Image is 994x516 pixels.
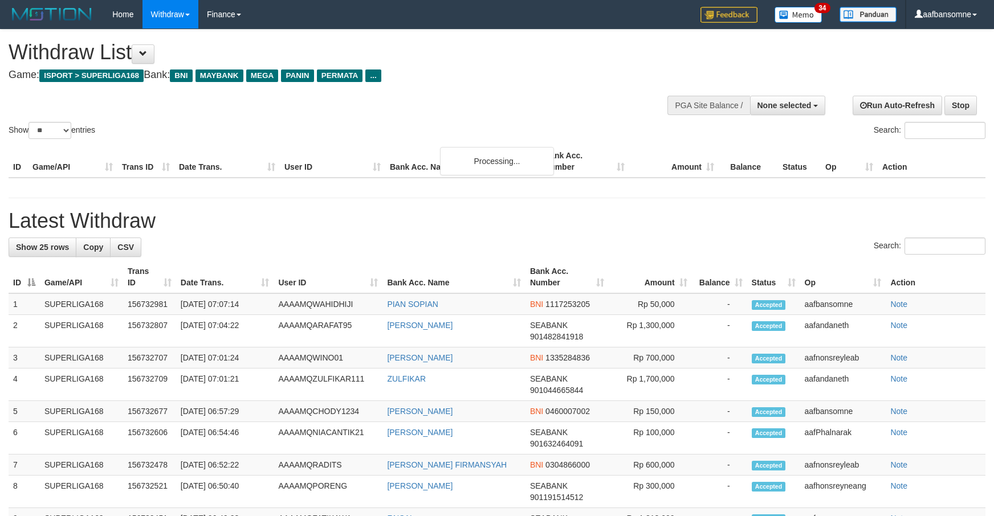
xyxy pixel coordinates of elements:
h4: Game: Bank: [9,69,651,81]
td: AAAAMQNIACANTIK21 [274,422,382,454]
a: [PERSON_NAME] FIRMANSYAH [387,460,507,469]
span: BNI [530,460,543,469]
a: Note [890,353,907,362]
th: Balance: activate to sort column ascending [692,261,747,293]
span: Accepted [752,354,786,363]
span: SEABANK [530,321,568,330]
a: [PERSON_NAME] [387,321,453,330]
a: Note [890,407,907,416]
td: [DATE] 06:54:46 [176,422,274,454]
th: Game/API [28,145,117,178]
th: Bank Acc. Number [540,145,629,178]
td: 156732707 [123,347,176,368]
td: aafbansomne [800,293,886,315]
td: 156732521 [123,476,176,508]
th: Trans ID [117,145,174,178]
th: Balance [719,145,778,178]
span: Copy 901044665844 to clipboard [530,386,583,395]
span: Accepted [752,461,786,470]
label: Show entries [9,122,95,139]
h1: Latest Withdraw [9,210,985,232]
th: Bank Acc. Number: activate to sort column ascending [525,261,609,293]
td: 3 [9,347,40,368]
td: - [692,368,747,401]
span: BNI [530,353,543,362]
td: - [692,315,747,347]
span: Copy [83,243,103,252]
th: ID: activate to sort column descending [9,261,40,293]
img: MOTION_logo.png [9,6,95,23]
span: Accepted [752,407,786,417]
td: aafbansomne [800,401,886,422]
td: 156732807 [123,315,176,347]
h1: Withdraw List [9,41,651,64]
th: Amount [629,145,719,178]
span: Accepted [752,321,786,331]
td: 2 [9,315,40,347]
td: SUPERLIGA168 [40,454,123,476]
span: BNI [170,69,192,82]
td: SUPERLIGA168 [40,347,123,368]
td: Rp 50,000 [609,293,692,315]
div: Processing... [440,147,554,175]
a: Note [890,481,907,490]
td: Rp 1,300,000 [609,315,692,347]
td: AAAAMQWAHIDHIJI [274,293,382,315]
td: [DATE] 07:07:14 [176,293,274,315]
th: ID [9,145,28,178]
td: Rp 150,000 [609,401,692,422]
td: Rp 100,000 [609,422,692,454]
td: SUPERLIGA168 [40,368,123,401]
span: BNI [530,407,543,416]
td: [DATE] 06:52:22 [176,454,274,476]
span: None selected [757,101,812,110]
span: Accepted [752,300,786,310]
input: Search: [905,122,985,139]
span: Accepted [752,482,786,492]
td: 7 [9,454,40,476]
td: 6 [9,422,40,454]
span: Copy 901632464091 to clipboard [530,439,583,448]
td: aafandaneth [800,315,886,347]
span: Show 25 rows [16,243,69,252]
a: [PERSON_NAME] [387,353,453,362]
a: CSV [110,237,141,257]
th: Amount: activate to sort column ascending [609,261,692,293]
span: Copy 901191514512 to clipboard [530,493,583,502]
a: ZULFIKAR [387,374,426,383]
td: AAAAMQRADITS [274,454,382,476]
button: None selected [750,96,826,115]
th: Game/API: activate to sort column ascending [40,261,123,293]
td: 8 [9,476,40,508]
td: - [692,401,747,422]
td: [DATE] 06:50:40 [176,476,274,508]
span: Copy 1117253205 to clipboard [545,300,590,309]
a: [PERSON_NAME] [387,407,453,416]
td: [DATE] 07:01:21 [176,368,274,401]
a: PIAN SOPIAN [387,300,438,309]
th: Bank Acc. Name: activate to sort column ascending [382,261,525,293]
span: ... [365,69,381,82]
input: Search: [905,237,985,255]
a: Stop [944,96,977,115]
td: 156732709 [123,368,176,401]
td: SUPERLIGA168 [40,476,123,508]
th: Status: activate to sort column ascending [747,261,800,293]
td: aafnonsreyleab [800,454,886,476]
a: Note [890,321,907,330]
th: Op [821,145,878,178]
span: Copy 0304866000 to clipboard [545,460,590,469]
td: aafPhalnarak [800,422,886,454]
span: SEABANK [530,428,568,437]
th: User ID: activate to sort column ascending [274,261,382,293]
span: Copy 0460007002 to clipboard [545,407,590,416]
td: SUPERLIGA168 [40,422,123,454]
td: - [692,454,747,476]
label: Search: [874,122,985,139]
td: SUPERLIGA168 [40,315,123,347]
td: 5 [9,401,40,422]
td: AAAAMQCHODY1234 [274,401,382,422]
a: Note [890,460,907,469]
span: Accepted [752,375,786,384]
td: 156732981 [123,293,176,315]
